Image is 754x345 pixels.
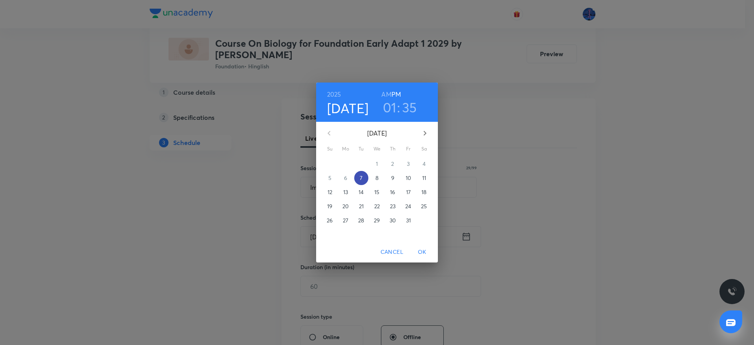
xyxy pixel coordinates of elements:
[401,145,415,153] span: Fr
[390,188,395,196] p: 16
[339,213,353,228] button: 27
[328,188,332,196] p: 12
[401,213,415,228] button: 31
[354,145,368,153] span: Tu
[381,247,403,257] span: Cancel
[417,185,431,199] button: 18
[401,185,415,199] button: 17
[390,202,395,210] p: 23
[358,217,364,224] p: 28
[343,217,348,224] p: 27
[370,171,384,185] button: 8
[406,174,411,182] p: 10
[406,217,411,224] p: 31
[417,145,431,153] span: Sa
[392,89,401,100] button: PM
[422,174,426,182] p: 11
[370,145,384,153] span: We
[417,199,431,213] button: 25
[339,128,415,138] p: [DATE]
[370,199,384,213] button: 22
[339,185,353,199] button: 13
[342,202,349,210] p: 20
[370,185,384,199] button: 15
[354,171,368,185] button: 7
[323,213,337,228] button: 26
[386,213,400,228] button: 30
[381,89,391,100] button: AM
[323,145,337,153] span: Su
[327,89,341,100] button: 2025
[359,188,364,196] p: 14
[354,213,368,228] button: 28
[397,99,400,116] h3: :
[374,217,380,224] p: 29
[386,185,400,199] button: 16
[390,217,396,224] p: 30
[421,202,427,210] p: 25
[343,188,348,196] p: 13
[374,202,380,210] p: 22
[375,174,379,182] p: 8
[354,185,368,199] button: 14
[323,199,337,213] button: 19
[421,188,426,196] p: 18
[323,185,337,199] button: 12
[354,199,368,213] button: 21
[386,171,400,185] button: 9
[401,199,415,213] button: 24
[391,174,394,182] p: 9
[406,188,411,196] p: 17
[339,145,353,153] span: Mo
[377,245,406,259] button: Cancel
[370,213,384,228] button: 29
[386,199,400,213] button: 23
[360,174,362,182] p: 7
[327,100,369,116] button: [DATE]
[401,171,415,185] button: 10
[402,99,417,116] button: 35
[413,247,432,257] span: OK
[374,188,379,196] p: 15
[383,99,397,116] button: 01
[339,199,353,213] button: 20
[405,202,411,210] p: 24
[327,217,333,224] p: 26
[410,245,435,259] button: OK
[359,202,364,210] p: 21
[327,202,332,210] p: 19
[386,145,400,153] span: Th
[417,171,431,185] button: 11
